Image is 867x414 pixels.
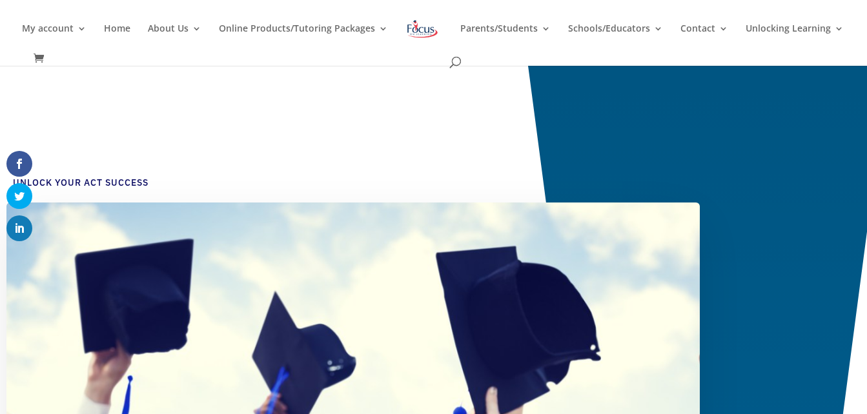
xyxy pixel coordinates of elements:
[148,24,201,54] a: About Us
[460,24,551,54] a: Parents/Students
[13,177,680,196] h4: Unlock Your ACT Success
[405,17,439,41] img: Focus on Learning
[219,24,388,54] a: Online Products/Tutoring Packages
[22,24,87,54] a: My account
[746,24,844,54] a: Unlocking Learning
[568,24,663,54] a: Schools/Educators
[104,24,130,54] a: Home
[680,24,728,54] a: Contact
